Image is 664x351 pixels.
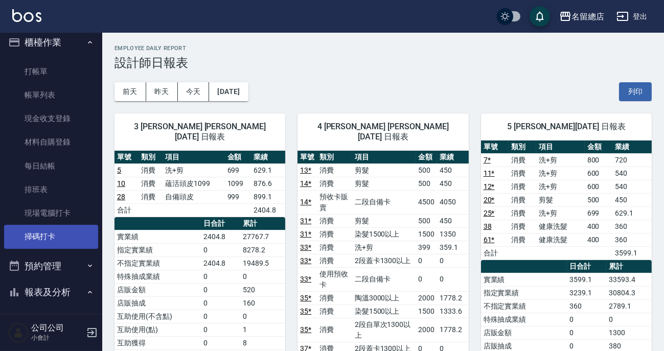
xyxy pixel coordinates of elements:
th: 業績 [437,151,469,164]
div: 名留總店 [571,10,604,23]
td: 2000 [416,318,437,342]
td: 999 [225,190,251,203]
td: 指定實業績 [115,243,201,256]
button: 列印 [619,82,652,101]
td: 0 [567,313,606,326]
td: 互助獲得 [115,336,201,349]
td: 0 [201,270,240,283]
td: 400 [585,220,612,233]
td: 27767.7 [240,230,286,243]
td: 450 [437,214,469,227]
button: save [530,6,550,27]
td: 699 [585,206,612,220]
td: 0 [201,283,240,296]
td: 使用預收卡 [317,267,352,291]
td: 800 [585,153,612,167]
th: 日合計 [201,217,240,230]
td: 4500 [416,190,437,214]
th: 累計 [606,260,652,273]
td: 0 [201,323,240,336]
td: 消費 [317,163,352,177]
td: 互助使用(點) [115,323,201,336]
td: 消費 [509,180,536,193]
td: 360 [567,299,606,313]
td: 1333.6 [437,305,469,318]
td: 洗+剪 [536,206,584,220]
td: 消費 [509,153,536,167]
td: 消費 [317,305,352,318]
td: 0 [416,267,437,291]
td: 1350 [437,227,469,241]
img: Person [8,322,29,343]
button: [DATE] [209,82,248,101]
a: 現場電腦打卡 [4,201,98,225]
img: Logo [12,9,41,22]
td: 33593.4 [606,273,652,286]
button: 登出 [612,7,652,26]
h3: 設計師日報表 [115,56,652,70]
td: 互助使用(不含點) [115,310,201,323]
td: 1300 [606,326,652,339]
td: 消費 [317,254,352,267]
td: 合計 [115,203,139,217]
button: 預約管理 [4,253,98,279]
td: 520 [240,283,286,296]
td: 2000 [416,291,437,305]
td: 染髮1500以上 [352,227,416,241]
td: 剪髮 [536,193,584,206]
td: 360 [612,220,652,233]
h2: Employee Daily Report [115,45,652,52]
td: 399 [416,241,437,254]
td: 1778.2 [437,291,469,305]
td: 二段自備卡 [352,190,416,214]
td: 30804.3 [606,286,652,299]
td: 蘊活頭皮1099 [163,177,224,190]
td: 消費 [509,193,536,206]
button: 報表及分析 [4,279,98,306]
th: 累計 [240,217,286,230]
td: 2段自單次1300以上 [352,318,416,342]
td: 2段蓋卡1300以上 [352,254,416,267]
td: 健康洗髮 [536,220,584,233]
th: 金額 [585,141,612,154]
td: 0 [240,310,286,323]
td: 450 [612,193,652,206]
button: 櫃檯作業 [4,29,98,56]
td: 0 [567,326,606,339]
td: 消費 [317,177,352,190]
td: 0 [606,313,652,326]
a: 每日結帳 [4,154,98,178]
td: 2404.8 [201,230,240,243]
td: 二段自備卡 [352,267,416,291]
th: 項目 [536,141,584,154]
td: 自備頭皮 [163,190,224,203]
a: 材料自購登錄 [4,130,98,154]
td: 0 [416,254,437,267]
table: a dense table [481,141,652,260]
button: 名留總店 [555,6,608,27]
td: 染髮1500以上 [352,305,416,318]
td: 消費 [317,241,352,254]
td: 360 [612,233,652,246]
td: 699 [225,163,251,177]
td: 500 [416,177,437,190]
td: 店販金額 [115,283,201,296]
td: 合計 [481,246,509,260]
a: 帳單列表 [4,83,98,107]
td: 洗+剪 [163,163,224,177]
th: 類別 [139,151,163,164]
td: 洗+剪 [352,241,416,254]
td: 0 [201,243,240,256]
td: 剪髮 [352,214,416,227]
a: 掃碼打卡 [4,225,98,248]
h5: 公司公司 [31,323,83,333]
td: 洗+剪 [536,153,584,167]
table: a dense table [115,151,285,217]
td: 899.1 [251,190,286,203]
td: 2404.8 [251,203,286,217]
td: 0 [437,267,469,291]
td: 629.1 [612,206,652,220]
td: 3599.1 [567,273,606,286]
td: 160 [240,296,286,310]
td: 0 [240,270,286,283]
